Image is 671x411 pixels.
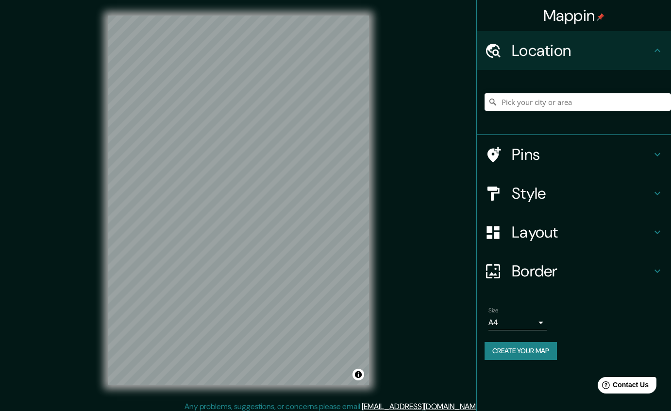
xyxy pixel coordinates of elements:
img: pin-icon.png [597,13,604,21]
button: Create your map [485,342,557,360]
div: Border [477,252,671,291]
label: Size [488,307,499,315]
h4: Mappin [543,6,605,25]
h4: Border [512,261,652,281]
div: Style [477,174,671,213]
canvas: Map [108,16,369,385]
button: Toggle attribution [352,369,364,380]
h4: Pins [512,145,652,164]
h4: Style [512,184,652,203]
div: Location [477,31,671,70]
iframe: Help widget launcher [585,373,660,400]
h4: Location [512,41,652,60]
div: Layout [477,213,671,252]
div: A4 [488,315,547,330]
input: Pick your city or area [485,93,671,111]
h4: Layout [512,223,652,242]
div: Pins [477,135,671,174]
